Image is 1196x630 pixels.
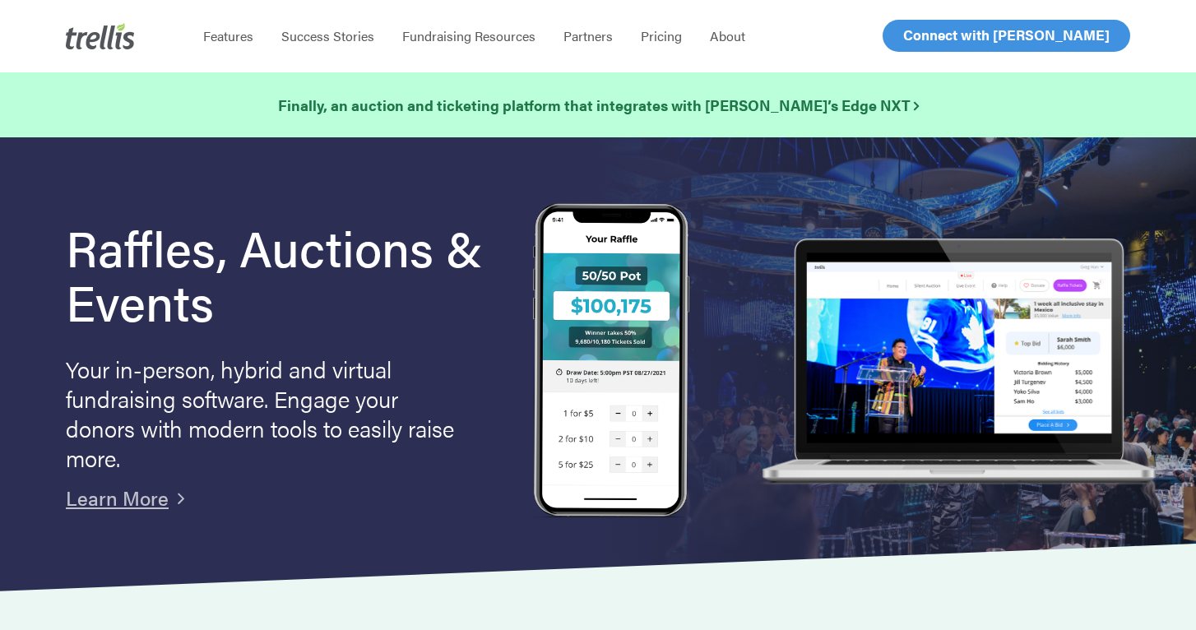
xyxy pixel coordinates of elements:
[66,354,461,472] p: Your in-person, hybrid and virtual fundraising software. Engage your donors with modern tools to ...
[281,26,374,45] span: Success Stories
[402,26,535,45] span: Fundraising Resources
[267,28,388,44] a: Success Stories
[627,28,696,44] a: Pricing
[533,203,689,521] img: Trellis Raffles, Auctions and Event Fundraising
[549,28,627,44] a: Partners
[710,26,745,45] span: About
[189,28,267,44] a: Features
[66,23,135,49] img: Trellis
[203,26,253,45] span: Features
[66,484,169,512] a: Learn More
[696,28,759,44] a: About
[753,239,1163,486] img: rafflelaptop_mac_optim.png
[641,26,682,45] span: Pricing
[66,220,485,328] h1: Raffles, Auctions & Events
[563,26,613,45] span: Partners
[903,25,1110,44] span: Connect with [PERSON_NAME]
[278,95,919,115] strong: Finally, an auction and ticketing platform that integrates with [PERSON_NAME]’s Edge NXT
[278,94,919,117] a: Finally, an auction and ticketing platform that integrates with [PERSON_NAME]’s Edge NXT
[883,20,1130,52] a: Connect with [PERSON_NAME]
[388,28,549,44] a: Fundraising Resources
